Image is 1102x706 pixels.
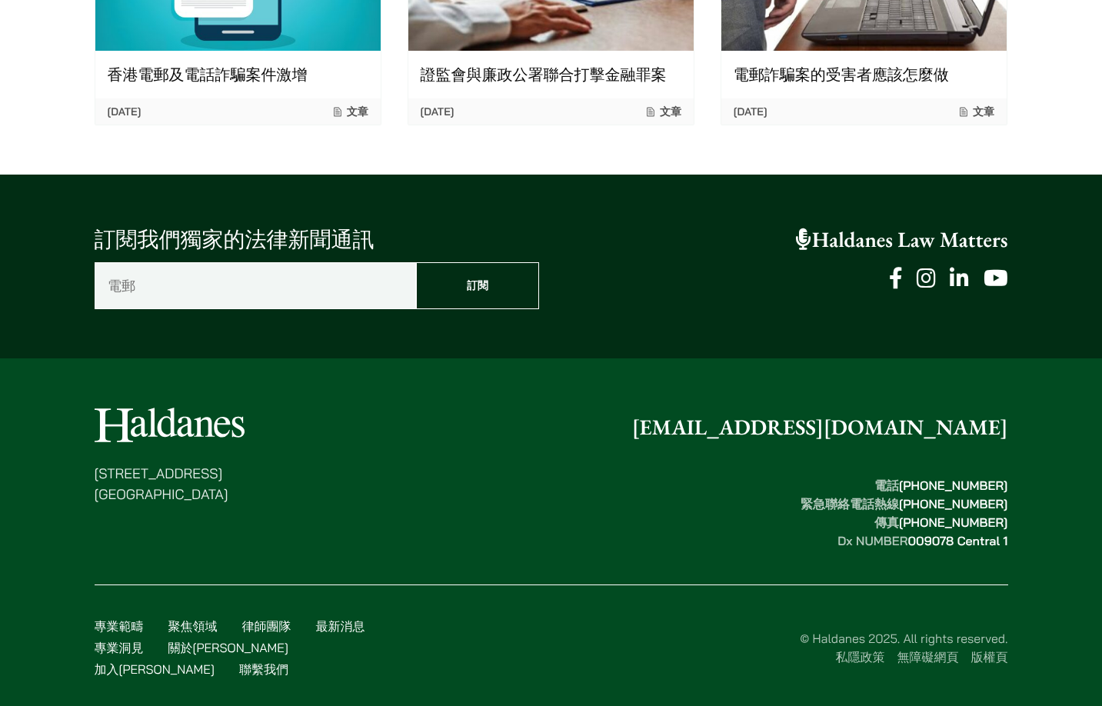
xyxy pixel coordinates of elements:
span: 文章 [331,105,368,118]
a: 無障礙網頁 [897,649,959,664]
a: 律師團隊 [242,618,291,634]
a: 加入[PERSON_NAME] [95,661,215,677]
span: 文章 [957,105,994,118]
p: 訂閱我們獨家的法律新聞通訊 [95,224,539,256]
p: 證監會與廉政公署聯合打擊金融罪案 [421,63,681,86]
img: Logo of Haldanes [95,408,245,442]
a: [EMAIL_ADDRESS][DOMAIN_NAME] [632,414,1008,441]
p: 香港電郵及電話詐騙案件激增 [108,63,368,86]
a: 專業範疇 [95,618,144,634]
p: [STREET_ADDRESS] [GEOGRAPHIC_DATA] [95,463,245,505]
mark: [PHONE_NUMBER] [899,515,1008,530]
p: 電郵詐騙案的受害者應該怎麼做 [734,63,994,86]
a: 私隱政策 [836,649,885,664]
a: 聯繫我們 [239,661,288,677]
a: 聚焦領域 [168,618,218,634]
a: Haldanes Law Matters [796,226,1008,254]
a: 最新消息 [316,618,365,634]
a: 關於[PERSON_NAME] [168,640,288,655]
strong: 電話 緊急聯絡電話熱線 傳真 Dx NUMBER [801,478,1008,548]
div: © Haldanes 2025. All rights reserved. [399,629,1008,666]
mark: [PHONE_NUMBER] [899,496,1008,511]
time: [DATE] [421,105,454,118]
span: 文章 [644,105,681,118]
a: 專業洞見 [95,640,144,655]
input: 訂閱 [416,262,539,309]
time: [DATE] [108,105,141,118]
mark: [PHONE_NUMBER] [899,478,1008,493]
input: 電郵 [95,262,417,309]
a: 版權頁 [971,649,1008,664]
mark: 009078 Central 1 [907,533,1007,548]
time: [DATE] [734,105,767,118]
